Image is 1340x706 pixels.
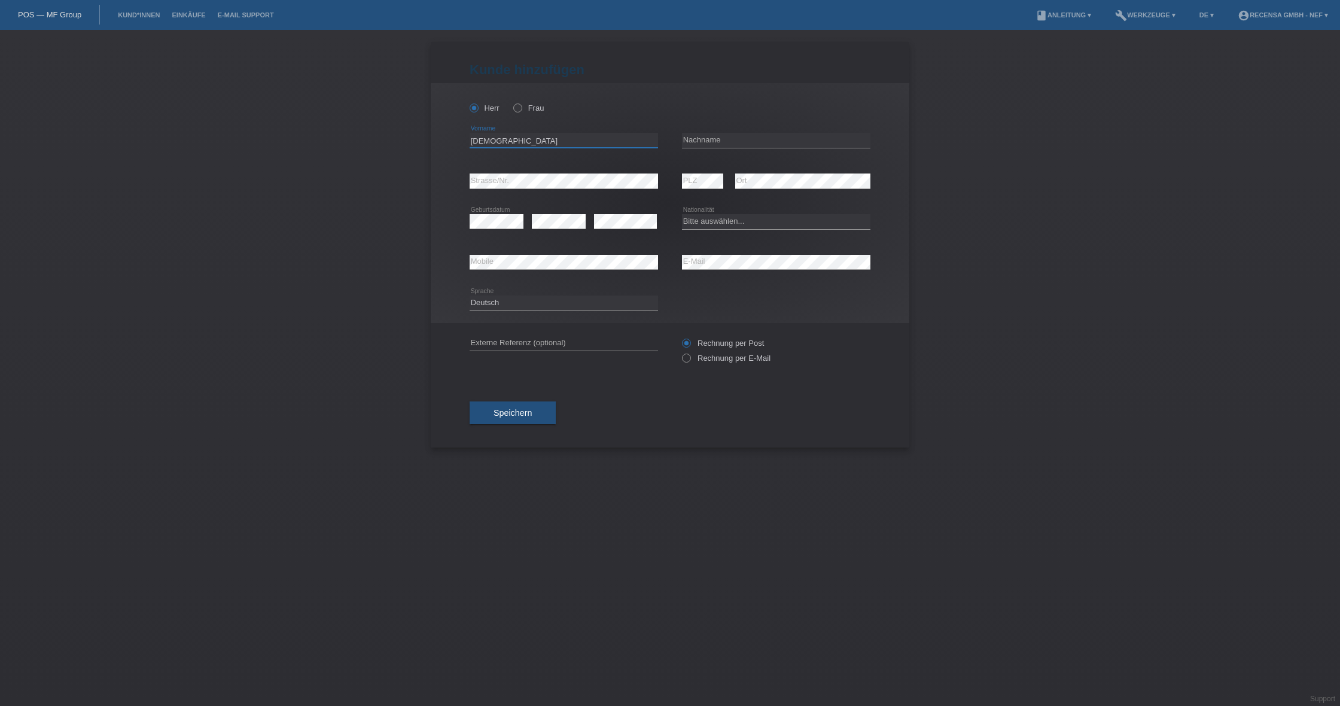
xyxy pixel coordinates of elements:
[1310,695,1335,703] a: Support
[212,11,280,19] a: E-Mail Support
[682,339,690,354] input: Rechnung per Post
[470,401,556,424] button: Speichern
[1232,11,1334,19] a: account_circleRecensa GmbH - Nef ▾
[166,11,211,19] a: Einkäufe
[494,408,532,418] span: Speichern
[682,354,690,369] input: Rechnung per E-Mail
[18,10,81,19] a: POS — MF Group
[1030,11,1097,19] a: bookAnleitung ▾
[1036,10,1047,22] i: book
[1193,11,1220,19] a: DE ▾
[470,62,870,77] h1: Kunde hinzufügen
[513,104,521,111] input: Frau
[112,11,166,19] a: Kund*innen
[513,104,544,112] label: Frau
[682,354,770,363] label: Rechnung per E-Mail
[682,339,764,348] label: Rechnung per Post
[1109,11,1181,19] a: buildWerkzeuge ▾
[1115,10,1127,22] i: build
[1238,10,1250,22] i: account_circle
[470,104,477,111] input: Herr
[470,104,500,112] label: Herr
